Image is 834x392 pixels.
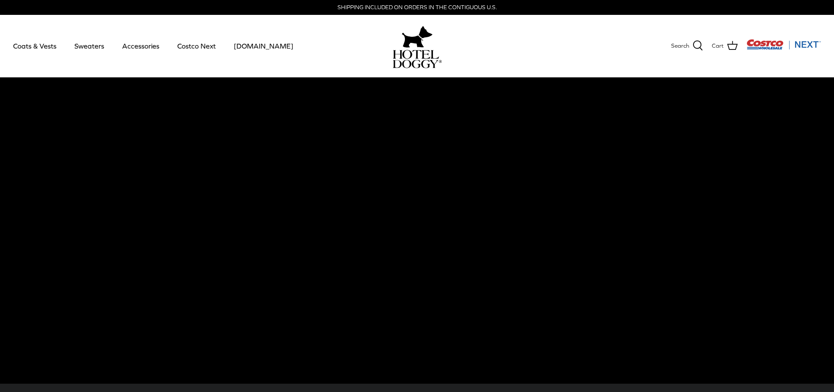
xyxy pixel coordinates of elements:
a: Cart [712,40,738,52]
img: hoteldoggycom [393,50,442,68]
a: [DOMAIN_NAME] [226,31,301,61]
a: Costco Next [169,31,224,61]
a: Sweaters [67,31,112,61]
img: Costco Next [746,39,821,50]
span: Search [671,42,689,51]
a: Accessories [114,31,167,61]
a: Search [671,40,703,52]
a: Visit Costco Next [746,45,821,51]
img: hoteldoggy.com [402,24,433,50]
span: Cart [712,42,724,51]
a: Coats & Vests [5,31,64,61]
a: hoteldoggy.com hoteldoggycom [393,24,442,68]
